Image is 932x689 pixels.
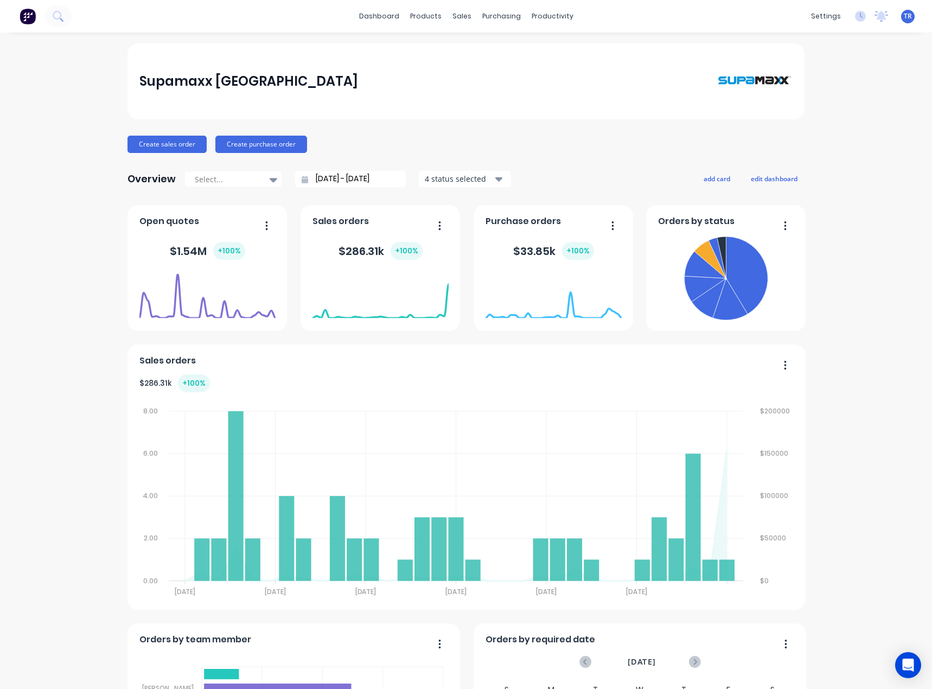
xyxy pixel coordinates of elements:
[139,374,210,392] div: $ 286.31k
[628,656,656,668] span: [DATE]
[697,171,737,186] button: add card
[486,633,595,646] span: Orders by required date
[806,8,846,24] div: settings
[658,215,735,228] span: Orders by status
[486,215,561,228] span: Purchase orders
[20,8,36,24] img: Factory
[265,587,286,596] tspan: [DATE]
[213,242,245,260] div: + 100 %
[526,8,579,24] div: productivity
[139,71,358,92] div: Supamaxx [GEOGRAPHIC_DATA]
[761,406,790,416] tspan: $200000
[144,534,158,543] tspan: 2.00
[143,491,158,500] tspan: 4.00
[127,136,207,153] button: Create sales order
[143,449,158,458] tspan: 6.00
[339,242,423,260] div: $ 286.31k
[761,534,787,543] tspan: $50000
[391,242,423,260] div: + 100 %
[447,8,477,24] div: sales
[312,215,369,228] span: Sales orders
[761,491,789,500] tspan: $100000
[761,576,769,585] tspan: $0
[127,168,176,190] div: Overview
[477,8,526,24] div: purchasing
[562,242,594,260] div: + 100 %
[627,587,648,596] tspan: [DATE]
[744,171,805,186] button: edit dashboard
[717,54,793,108] img: Supamaxx Australia
[170,242,245,260] div: $ 1.54M
[904,11,912,21] span: TR
[445,587,467,596] tspan: [DATE]
[536,587,557,596] tspan: [DATE]
[355,587,376,596] tspan: [DATE]
[419,171,511,187] button: 4 status selected
[405,8,447,24] div: products
[354,8,405,24] a: dashboard
[143,576,158,585] tspan: 0.00
[215,136,307,153] button: Create purchase order
[895,652,921,678] div: Open Intercom Messenger
[174,587,195,596] tspan: [DATE]
[143,406,158,416] tspan: 8.00
[513,242,594,260] div: $ 33.85k
[425,173,493,184] div: 4 status selected
[139,215,199,228] span: Open quotes
[761,449,789,458] tspan: $150000
[178,374,210,392] div: + 100 %
[139,633,251,646] span: Orders by team member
